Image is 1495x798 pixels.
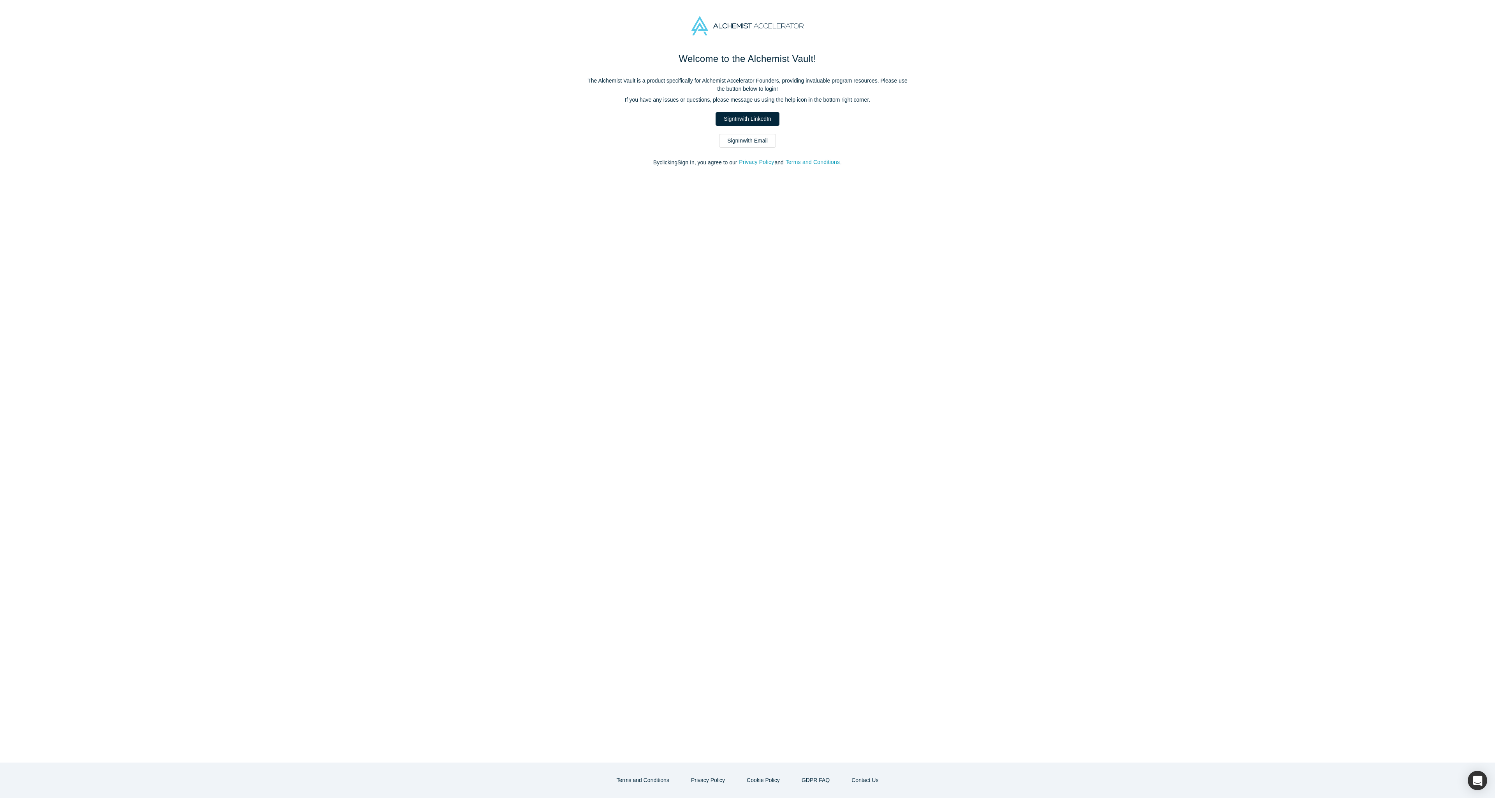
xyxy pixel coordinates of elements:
button: Cookie Policy [739,773,788,787]
h1: Welcome to the Alchemist Vault! [584,52,911,66]
button: Privacy Policy [683,773,733,787]
button: Contact Us [843,773,886,787]
p: The Alchemist Vault is a product specifically for Alchemist Accelerator Founders, providing inval... [584,77,911,93]
p: If you have any issues or questions, please message us using the help icon in the bottom right co... [584,96,911,104]
img: Alchemist Accelerator Logo [691,16,804,35]
a: SignInwith Email [719,134,776,148]
p: By clicking Sign In , you agree to our and . [584,159,911,167]
a: GDPR FAQ [793,773,838,787]
button: Terms and Conditions [609,773,677,787]
button: Terms and Conditions [785,158,841,167]
button: Privacy Policy [739,158,774,167]
a: SignInwith LinkedIn [716,112,779,126]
